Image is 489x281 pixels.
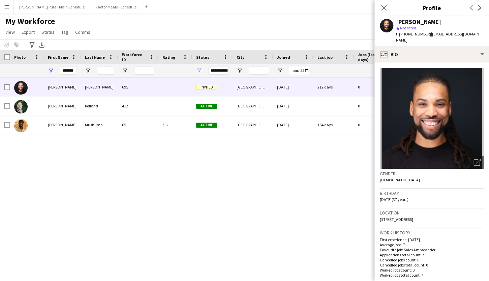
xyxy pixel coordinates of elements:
[158,116,192,134] div: 3.6
[22,29,35,35] span: Export
[354,116,398,134] div: 0
[380,247,484,252] p: Favourite job: Sales Ambassador
[75,29,90,35] span: Comms
[196,55,209,60] span: Status
[237,68,243,74] button: Open Filter Menu
[273,97,313,115] div: [DATE]
[19,28,37,36] a: Export
[118,116,158,134] div: 65
[289,67,309,75] input: Joined Filter Input
[44,78,81,96] div: [PERSON_NAME]
[470,156,484,169] div: Open photos pop-in
[273,78,313,96] div: [DATE]
[44,97,81,115] div: [PERSON_NAME]
[196,68,202,74] button: Open Filter Menu
[380,177,420,182] span: [DEMOGRAPHIC_DATA]
[380,267,484,273] p: Worked jobs count: 0
[380,190,484,196] h3: Birthday
[122,68,128,74] button: Open Filter Menu
[85,55,105,60] span: Last Name
[14,81,28,95] img: Brandon Davis-Loper
[81,116,118,134] div: Mushumbi
[396,31,481,43] span: | [EMAIL_ADDRESS][DOMAIN_NAME]
[39,28,57,36] a: Status
[28,41,36,49] app-action-btn: Advanced filters
[354,97,398,115] div: 0
[48,68,54,74] button: Open Filter Menu
[380,230,484,236] h3: Work history
[313,78,354,96] div: 212 days
[249,67,269,75] input: City Filter Input
[358,52,386,62] span: Jobs (last 90 days)
[380,237,484,242] p: First experience: [DATE]
[44,116,81,134] div: [PERSON_NAME]
[396,19,441,25] div: [PERSON_NAME]
[5,16,55,26] span: My Workforce
[313,116,354,134] div: 154 days
[81,97,118,115] div: Rolland
[118,78,158,96] div: 695
[14,0,90,14] button: [PERSON_NAME] Pure - Main Schedule
[41,29,55,35] span: Status
[233,78,273,96] div: [GEOGRAPHIC_DATA]
[81,78,118,96] div: [PERSON_NAME]
[196,85,217,90] span: Invited
[380,273,484,278] p: Worked jobs total count: 7
[60,67,77,75] input: First Name Filter Input
[233,97,273,115] div: [GEOGRAPHIC_DATA]
[317,55,333,60] span: Last job
[14,119,28,132] img: Brandon Mushumbi
[380,171,484,177] h3: Gender
[97,67,114,75] input: Last Name Filter Input
[277,68,283,74] button: Open Filter Menu
[380,217,413,222] span: [STREET_ADDRESS]
[233,116,273,134] div: [GEOGRAPHIC_DATA]
[48,55,68,60] span: First Name
[380,68,484,169] img: Crew avatar or photo
[3,28,18,36] a: View
[380,210,484,216] h3: Location
[380,257,484,262] p: Cancelled jobs count: 0
[396,31,431,36] span: t. [PHONE_NUMBER]
[14,100,28,113] img: Brandon Lee Rolland
[374,3,489,12] h3: Profile
[162,55,175,60] span: Rating
[273,116,313,134] div: [DATE]
[14,55,26,60] span: Photo
[196,123,217,128] span: Active
[90,0,142,14] button: Factor Meals - Schedule
[85,68,91,74] button: Open Filter Menu
[400,25,416,30] span: Not rated
[118,97,158,115] div: 412
[38,41,46,49] app-action-btn: Export XLSX
[380,242,484,247] p: Average jobs: 7
[61,29,68,35] span: Tag
[380,262,484,267] p: Cancelled jobs total count: 0
[196,104,217,109] span: Active
[354,78,398,96] div: 0
[380,197,408,202] span: [DATE] (37 years)
[59,28,71,36] a: Tag
[374,46,489,62] div: Bio
[134,67,154,75] input: Workforce ID Filter Input
[72,28,93,36] a: Comms
[122,52,146,62] span: Workforce ID
[277,55,290,60] span: Joined
[237,55,244,60] span: City
[380,252,484,257] p: Applications total count: 7
[5,29,15,35] span: View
